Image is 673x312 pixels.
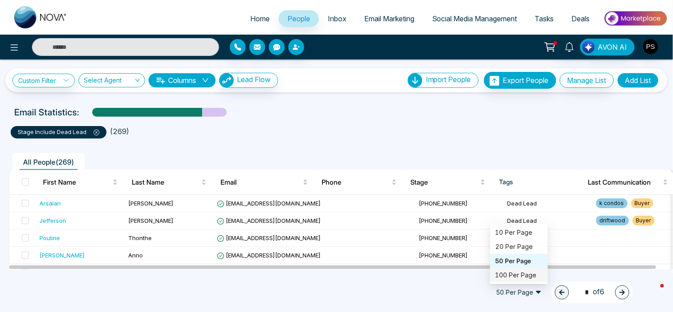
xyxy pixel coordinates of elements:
p: Email Statistics: [14,106,79,119]
span: [PHONE_NUMBER] [419,252,468,259]
span: [EMAIL_ADDRESS][DOMAIN_NAME] [217,217,321,224]
span: Buyer [631,198,653,208]
th: Stage [404,170,492,195]
th: Email [213,170,315,195]
span: [PHONE_NUMBER] [419,217,468,224]
img: Lead Flow [220,73,234,87]
span: Anno [128,252,143,259]
div: Jefferson [39,216,66,225]
div: [PERSON_NAME] [39,251,85,260]
span: Lead Flow [237,75,271,84]
span: of 6 [580,286,605,298]
span: [PERSON_NAME] [128,217,173,224]
th: First Name [36,170,125,195]
img: Lead Flow [582,41,595,53]
span: [PHONE_NUMBER] [419,234,468,241]
button: Export People [484,72,556,89]
span: [PHONE_NUMBER] [419,200,468,207]
span: [EMAIL_ADDRESS][DOMAIN_NAME] [217,252,321,259]
td: Dead Lead [504,195,593,212]
div: Arsalan [39,199,61,208]
button: Manage List [560,73,614,88]
button: Add List [618,73,659,88]
span: People [287,14,310,23]
button: AVON AI [580,39,635,55]
span: Email [220,177,301,188]
span: All People ( 269 ) [20,158,78,166]
th: Last Name [125,170,213,195]
div: 20 Per Page [490,240,548,254]
span: Inbox [328,14,346,23]
div: 100 Per Page [496,270,543,280]
span: 50 Per Page [490,285,548,300]
a: Home [241,10,279,27]
p: stage include Dead Lead [18,128,99,137]
span: Export People [503,76,549,85]
span: Phone [322,177,390,188]
a: Social Media Management [423,10,526,27]
span: Buyer [633,216,655,225]
img: Market-place.gif [603,8,668,28]
div: Pouline [39,233,60,242]
span: Last Name [132,177,200,188]
span: driftwood [596,216,629,225]
a: Deals [563,10,599,27]
span: [EMAIL_ADDRESS][DOMAIN_NAME] [217,200,321,207]
div: 50 Per Page [490,254,548,268]
div: 100 Per Page [490,268,548,282]
span: Home [250,14,270,23]
th: Phone [315,170,404,195]
td: Dead Lead [504,212,593,229]
th: Tags [492,170,581,195]
td: Dead Lead [504,229,593,247]
td: Dead Lead [504,247,593,264]
span: [PERSON_NAME] [128,200,173,207]
span: AVON AI [598,42,627,52]
span: First Name [43,177,111,188]
a: Email Marketing [355,10,423,27]
div: 10 Per Page [496,228,543,237]
img: Nova CRM Logo [14,6,67,28]
a: Inbox [319,10,355,27]
span: Last Communication [588,177,662,188]
span: k condos [596,198,628,208]
a: Lead FlowLead Flow [216,73,278,88]
a: People [279,10,319,27]
div: 20 Per Page [496,242,543,252]
span: down [202,77,209,84]
a: Tasks [526,10,563,27]
span: Import People [426,75,471,84]
iframe: Intercom live chat [643,282,664,303]
span: Tasks [535,14,554,23]
div: 10 Per Page [490,225,548,240]
li: ( 269 ) [110,126,129,137]
span: Email Marketing [364,14,414,23]
a: Custom Filter [12,74,75,87]
span: Social Media Management [432,14,517,23]
span: Thonthe [128,234,152,241]
div: 50 Per Page [496,256,543,266]
button: Lead Flow [219,73,278,88]
span: [EMAIL_ADDRESS][DOMAIN_NAME] [217,234,321,241]
span: Deals [572,14,590,23]
button: Columnsdown [149,73,216,87]
span: Stage [411,177,479,188]
img: User Avatar [643,39,658,54]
